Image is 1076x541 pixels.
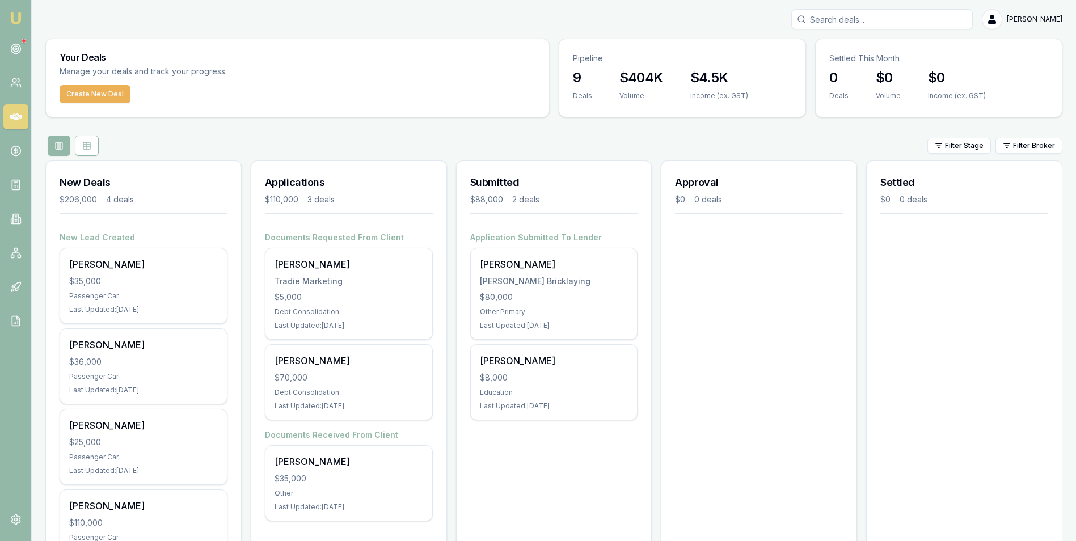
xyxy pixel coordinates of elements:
h3: 0 [829,69,849,87]
button: Create New Deal [60,85,130,103]
div: $110,000 [265,194,298,205]
h3: Applications [265,175,433,191]
div: $80,000 [480,291,628,303]
div: $110,000 [69,517,218,529]
div: Volume [876,91,901,100]
div: 0 deals [900,194,927,205]
h4: New Lead Created [60,232,227,243]
h3: Approval [675,175,843,191]
div: [PERSON_NAME] [275,257,423,271]
div: Last Updated: [DATE] [69,305,218,314]
div: Income (ex. GST) [690,91,748,100]
div: Other Primary [480,307,628,316]
h4: Application Submitted To Lender [470,232,638,243]
div: Passenger Car [69,291,218,301]
h3: Submitted [470,175,638,191]
div: Passenger Car [69,453,218,462]
div: Last Updated: [DATE] [275,502,423,512]
h4: Documents Requested From Client [265,232,433,243]
div: 4 deals [106,194,134,205]
button: Filter Broker [995,138,1062,154]
div: Last Updated: [DATE] [480,401,628,411]
button: Filter Stage [927,138,991,154]
div: 3 deals [307,194,335,205]
div: $5,000 [275,291,423,303]
div: Income (ex. GST) [928,91,986,100]
div: Last Updated: [DATE] [69,466,218,475]
div: Last Updated: [DATE] [275,321,423,330]
p: Pipeline [573,53,792,64]
div: $88,000 [470,194,503,205]
h3: $4.5K [690,69,748,87]
div: Education [480,388,628,397]
div: [PERSON_NAME] [69,499,218,513]
div: [PERSON_NAME] Bricklaying [480,276,628,287]
h3: Settled [880,175,1048,191]
div: [PERSON_NAME] [69,419,218,432]
div: $0 [880,194,891,205]
div: [PERSON_NAME] [480,257,628,271]
img: emu-icon-u.png [9,11,23,25]
div: Deals [829,91,849,100]
div: 2 deals [512,194,539,205]
div: Tradie Marketing [275,276,423,287]
div: $70,000 [275,372,423,383]
div: [PERSON_NAME] [69,257,218,271]
div: $35,000 [275,473,423,484]
div: 0 deals [694,194,722,205]
input: Search deals [791,9,973,29]
h3: $404K [619,69,663,87]
div: [PERSON_NAME] [69,338,218,352]
div: Passenger Car [69,372,218,381]
h3: $0 [876,69,901,87]
div: [PERSON_NAME] [275,455,423,468]
p: Manage your deals and track your progress. [60,65,350,78]
div: Volume [619,91,663,100]
div: Other [275,489,423,498]
h3: $0 [928,69,986,87]
div: Last Updated: [DATE] [480,321,628,330]
div: Last Updated: [DATE] [69,386,218,395]
h3: Your Deals [60,53,535,62]
div: $206,000 [60,194,97,205]
div: $36,000 [69,356,218,367]
div: $0 [675,194,685,205]
h3: New Deals [60,175,227,191]
div: $8,000 [480,372,628,383]
div: Debt Consolidation [275,388,423,397]
span: Filter Broker [1013,141,1055,150]
div: Debt Consolidation [275,307,423,316]
p: Settled This Month [829,53,1048,64]
div: $35,000 [69,276,218,287]
div: [PERSON_NAME] [480,354,628,367]
div: Deals [573,91,592,100]
h3: 9 [573,69,592,87]
h4: Documents Received From Client [265,429,433,441]
div: Last Updated: [DATE] [275,401,423,411]
span: Filter Stage [945,141,984,150]
span: [PERSON_NAME] [1007,15,1062,24]
div: $25,000 [69,437,218,448]
div: [PERSON_NAME] [275,354,423,367]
